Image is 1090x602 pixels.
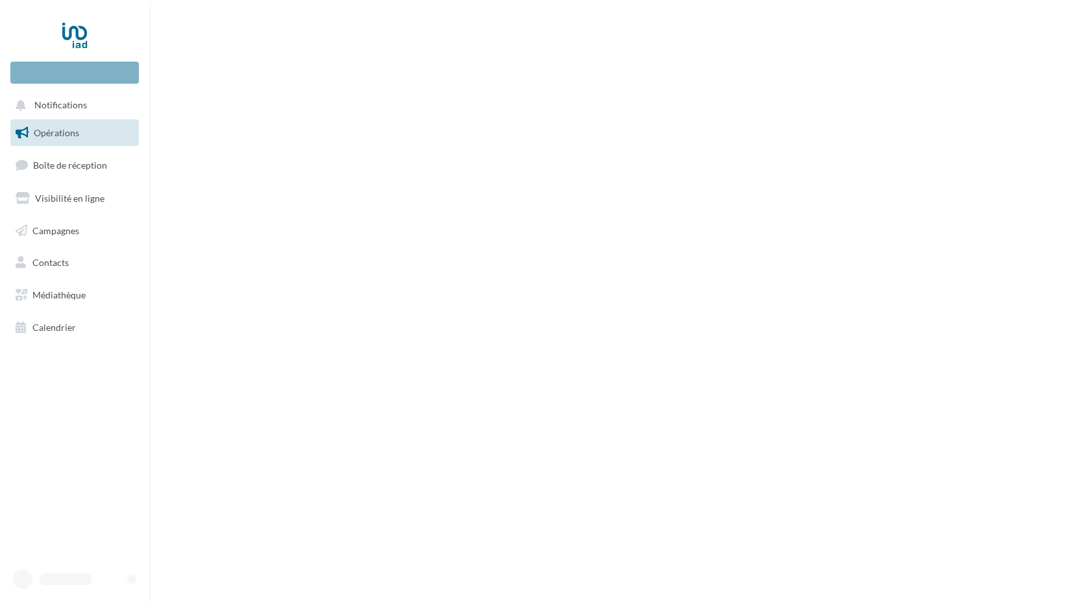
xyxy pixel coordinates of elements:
[8,282,141,309] a: Médiathèque
[10,62,139,84] div: Nouvelle campagne
[8,249,141,276] a: Contacts
[32,257,69,268] span: Contacts
[34,127,79,138] span: Opérations
[8,217,141,245] a: Campagnes
[35,193,104,204] span: Visibilité en ligne
[32,289,86,300] span: Médiathèque
[33,160,107,171] span: Boîte de réception
[8,314,141,341] a: Calendrier
[32,322,76,333] span: Calendrier
[8,151,141,179] a: Boîte de réception
[32,224,79,235] span: Campagnes
[8,119,141,147] a: Opérations
[8,185,141,212] a: Visibilité en ligne
[34,100,87,111] span: Notifications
